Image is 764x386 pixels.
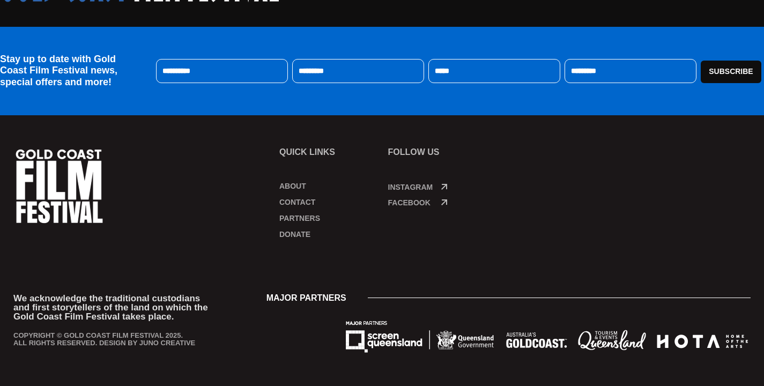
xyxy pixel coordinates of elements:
p: We acknowledge the traditional custodians and first storytellers of the land on which the Gold Co... [13,294,251,321]
span: Subscribe [709,68,753,75]
nav: Menu [279,181,377,240]
a: Partners [279,213,377,224]
a: About [279,181,377,191]
a: Facebook [441,199,447,205]
a: Contact [279,197,377,207]
p: Quick links [279,148,377,157]
p: COPYRIGHT © GOLD COAST FILM FESTIVAL 2025. ALL RIGHTS RESERVED. DESIGN BY JUNO CREATIVE [13,332,196,347]
a: Facebook [388,198,431,207]
a: Instagram [388,183,433,191]
span: MAJOR PARTNERS [266,294,346,302]
a: Instagram [441,184,447,190]
a: Donate [279,229,377,240]
p: FOLLOW US [388,148,486,157]
button: Subscribe [701,61,761,83]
